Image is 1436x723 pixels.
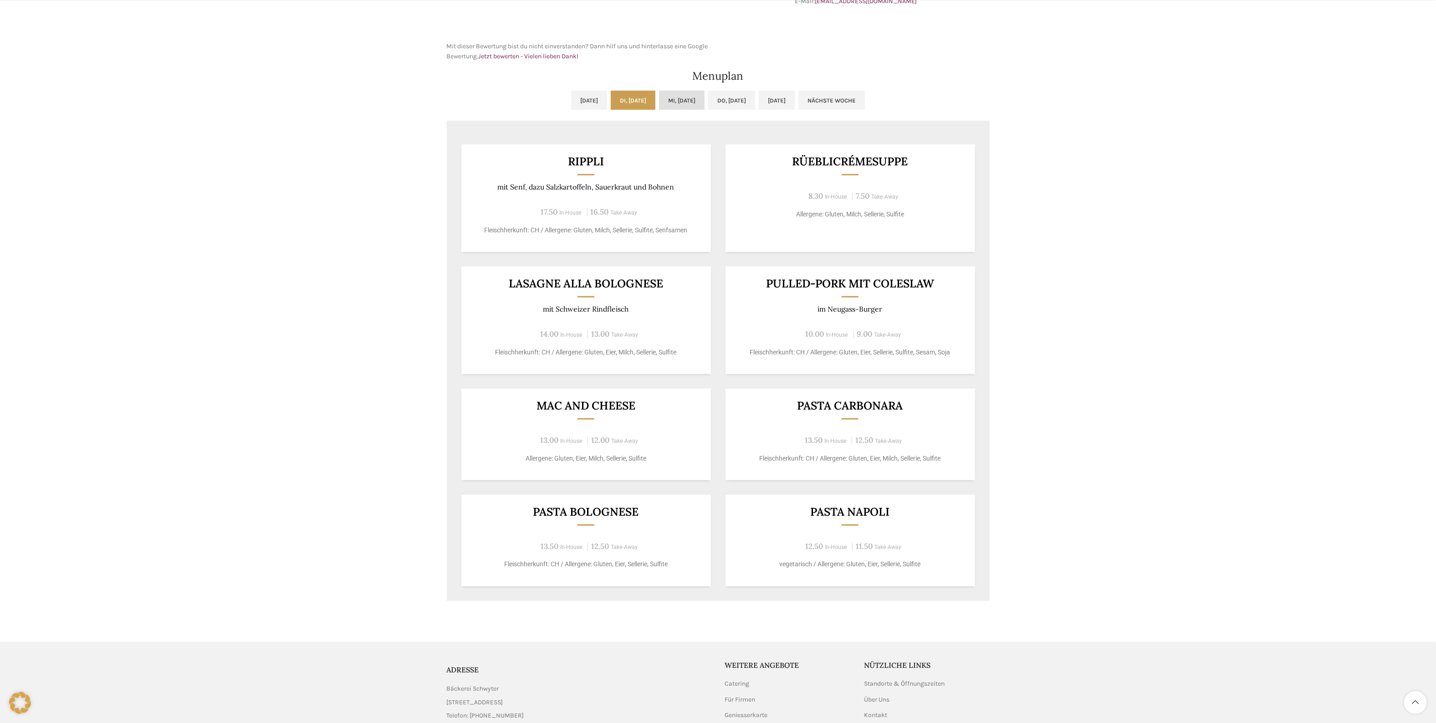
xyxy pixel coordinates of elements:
[725,695,756,704] a: Für Firmen
[447,697,503,708] span: [STREET_ADDRESS]
[447,71,990,82] h2: Menuplan
[591,207,609,217] span: 16.50
[591,541,609,551] span: 12.50
[759,91,795,110] a: [DATE]
[871,194,898,200] span: Take-Away
[824,438,847,444] span: In-House
[805,435,823,445] span: 13.50
[611,438,638,444] span: Take-Away
[864,660,990,670] h5: Nützliche Links
[540,329,558,339] span: 14.00
[736,400,964,411] h3: Pasta Carbonara
[856,541,873,551] span: 11.50
[472,506,700,518] h3: Pasta Bolognese
[805,541,823,551] span: 12.50
[1404,691,1427,714] a: Scroll to top button
[798,91,865,110] a: Nächste Woche
[736,156,964,167] h3: Rüeblicrémesuppe
[560,332,583,338] span: In-House
[472,278,700,289] h3: LASAGNE ALLA BOLOGNESE
[874,332,901,338] span: Take-Away
[472,348,700,357] p: Fleischherkunft: CH / Allergene: Gluten, Eier, Milch, Sellerie, Sulfite
[472,559,700,569] p: Fleischherkunft: CH / Allergene: Gluten, Eier, Sellerie, Sulfite
[864,679,945,688] a: Standorte & Öffnungszeiten
[447,41,714,62] p: Mit dieser Bewertung bist du nicht einverstanden? Dann hilf uns und hinterlasse eine Google Bewer...
[560,210,582,216] span: In-House
[472,226,700,235] p: Fleischherkunft: CH / Allergene: Gluten, Milch, Sellerie, Sulfite, Senfsamen
[826,332,848,338] span: In-House
[825,194,847,200] span: In-House
[472,156,700,167] h3: Rippli
[736,305,964,313] p: im Neugass-Burger
[855,435,873,445] span: 12.50
[725,711,769,720] a: Geniesserkarte
[864,695,890,704] a: Über Uns
[541,541,558,551] span: 13.50
[591,435,609,445] span: 12.00
[541,207,558,217] span: 17.50
[611,91,655,110] a: Di, [DATE]
[856,191,869,201] span: 7.50
[540,435,558,445] span: 13.00
[611,210,638,216] span: Take-Away
[874,544,901,550] span: Take-Away
[736,559,964,569] p: vegetarisch / Allergene: Gluten, Eier, Sellerie, Sulfite
[447,665,479,674] span: ADRESSE
[479,52,579,60] a: Jetzt bewerten - Vielen lieben Dank!
[472,454,700,463] p: Allergene: Gluten, Eier, Milch, Sellerie, Sulfite
[825,544,847,550] span: In-House
[472,305,700,313] p: mit Schweizer Rindfleisch
[725,679,751,688] a: Catering
[611,544,638,550] span: Take-Away
[472,183,700,191] p: mit Senf, dazu Salzkartoffeln, Sauerkraut und Bohnen
[708,91,755,110] a: Do, [DATE]
[864,711,888,720] a: Kontakt
[857,329,873,339] span: 9.00
[560,544,583,550] span: In-House
[447,711,711,721] a: List item link
[560,438,583,444] span: In-House
[659,91,705,110] a: Mi, [DATE]
[736,348,964,357] p: Fleischherkunft: CH / Allergene: Gluten, Eier, Sellerie, Sulfite, Sesam, Soja
[736,506,964,518] h3: Pasta Napoli
[591,329,609,339] span: 13.00
[447,684,499,694] span: Bäckerei Schwyter
[736,210,964,219] p: Allergene: Gluten, Milch, Sellerie, Sulfite
[808,191,823,201] span: 8.30
[875,438,902,444] span: Take-Away
[472,400,700,411] h3: Mac and Cheese
[725,660,851,670] h5: Weitere Angebote
[736,454,964,463] p: Fleischherkunft: CH / Allergene: Gluten, Eier, Milch, Sellerie, Sulfite
[571,91,607,110] a: [DATE]
[806,329,824,339] span: 10.00
[611,332,638,338] span: Take-Away
[736,278,964,289] h3: Pulled-Pork mit Coleslaw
